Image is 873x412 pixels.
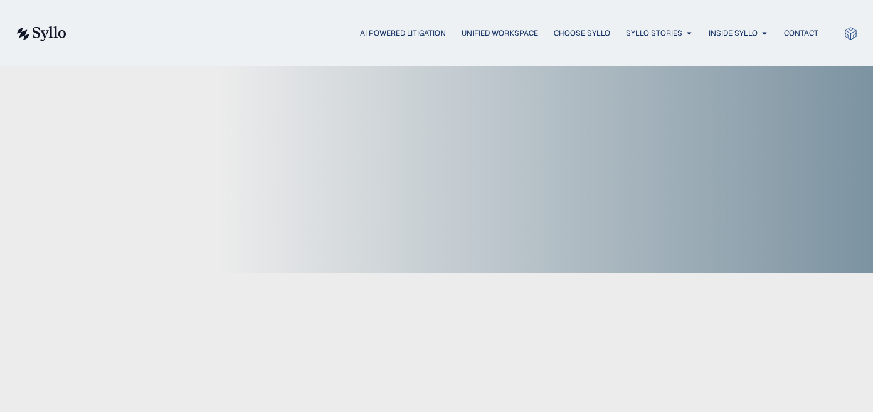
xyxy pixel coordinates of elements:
img: syllo [15,26,66,41]
a: Inside Syllo [709,28,758,39]
a: Unified Workspace [462,28,538,39]
a: Choose Syllo [554,28,610,39]
nav: Menu [92,28,818,40]
a: Contact [784,28,818,39]
a: Syllo Stories [626,28,682,39]
a: AI Powered Litigation [360,28,446,39]
div: Menu Toggle [92,28,818,40]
